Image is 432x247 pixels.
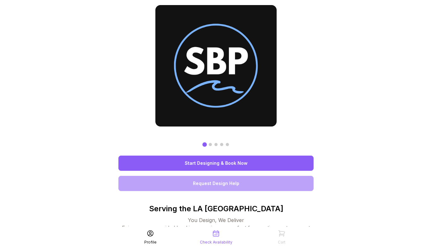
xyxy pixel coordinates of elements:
a: Start Designing & Book Now [118,156,314,171]
a: Request Design Help [118,176,314,191]
div: Check Availability [200,240,232,245]
div: Cart [278,240,285,245]
p: Serving the LA [GEOGRAPHIC_DATA] [118,204,314,214]
div: Profile [144,240,157,245]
